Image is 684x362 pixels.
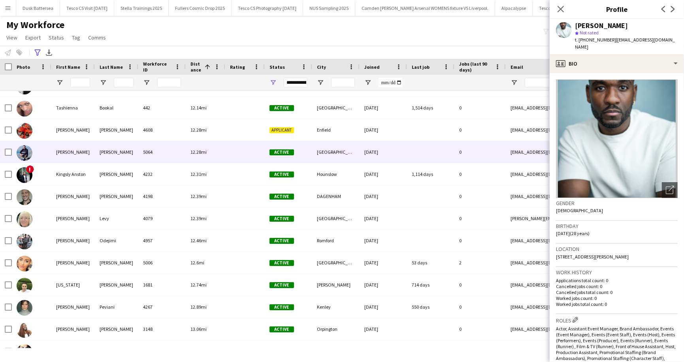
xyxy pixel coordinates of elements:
[360,163,407,185] div: [DATE]
[17,123,32,139] img: Martin McCrystal
[138,185,186,207] div: 4198
[190,105,207,111] span: 12.14mi
[138,230,186,251] div: 4957
[60,0,114,16] button: Tesco CS Visit [DATE]
[51,163,95,185] div: Kingsly Anston
[138,296,186,318] div: 4267
[379,78,402,87] input: Joined Filter Input
[312,185,360,207] div: DAGENHAM
[51,274,95,296] div: [US_STATE]
[138,141,186,163] div: 5064
[114,0,169,16] button: Stella Trainings 2025
[51,230,95,251] div: [PERSON_NAME]
[312,163,360,185] div: Hounslow
[190,304,207,310] span: 12.89mi
[138,119,186,141] div: 4608
[190,193,207,199] span: 12.39mi
[269,64,285,70] span: Status
[95,274,138,296] div: [PERSON_NAME]
[190,238,207,243] span: 12.46mi
[407,274,454,296] div: 714 days
[100,79,107,86] button: Open Filter Menu
[51,340,95,362] div: [PERSON_NAME]
[69,32,83,43] a: Tag
[454,163,506,185] div: 0
[506,141,664,163] div: [EMAIL_ADDRESS][DOMAIN_NAME]
[95,97,138,119] div: Bookal
[70,78,90,87] input: First Name Filter Input
[556,269,678,276] h3: Work history
[17,167,32,183] img: Kingsly Anston Cardoza
[17,344,32,360] img: Pedro De Marchi
[100,64,123,70] span: Last Name
[190,149,207,155] span: 12.28mi
[88,34,106,41] span: Comms
[269,282,294,288] span: Active
[511,79,518,86] button: Open Filter Menu
[190,282,207,288] span: 12.74mi
[17,322,32,338] img: Bonita Francis
[269,238,294,244] span: Active
[407,163,454,185] div: 1,114 days
[17,145,32,161] img: Michael Morrisson
[95,230,138,251] div: Odejimi
[556,245,678,253] h3: Location
[575,22,628,29] div: [PERSON_NAME]
[16,0,60,16] button: Dusk Battersea
[360,141,407,163] div: [DATE]
[360,318,407,340] div: [DATE]
[556,295,678,301] p: Worked jobs count: 0
[412,64,430,70] span: Last job
[303,0,355,16] button: NUS Sampling 2025
[506,318,664,340] div: [EMAIL_ADDRESS][DOMAIN_NAME]
[56,79,63,86] button: Open Filter Menu
[407,97,454,119] div: 1,514 days
[312,296,360,318] div: Kenley
[138,252,186,273] div: 5006
[44,48,54,57] app-action-btn: Export XLSX
[556,283,678,289] p: Cancelled jobs count: 0
[662,182,678,198] div: Open photos pop-in
[360,97,407,119] div: [DATE]
[556,222,678,230] h3: Birthday
[45,32,67,43] a: Status
[269,216,294,222] span: Active
[360,230,407,251] div: [DATE]
[454,318,506,340] div: 0
[407,296,454,318] div: 550 days
[506,230,664,251] div: [EMAIL_ADDRESS][DOMAIN_NAME]
[269,172,294,177] span: Active
[312,230,360,251] div: Romford
[360,207,407,229] div: [DATE]
[269,194,294,200] span: Active
[495,0,533,16] button: Alpacalypse
[575,37,616,43] span: t. [PHONE_NUMBER]
[454,119,506,141] div: 0
[556,230,590,236] span: [DATE] (28 years)
[17,189,32,205] img: Andrew Barker
[190,127,207,133] span: 12.28mi
[580,30,599,36] span: Not rated
[95,296,138,318] div: Peviani
[51,252,95,273] div: [PERSON_NAME]
[269,304,294,310] span: Active
[556,301,678,307] p: Worked jobs total count: 0
[230,64,245,70] span: Rating
[33,48,42,57] app-action-btn: Advanced filters
[95,252,138,273] div: [PERSON_NAME]
[556,200,678,207] h3: Gender
[190,215,207,221] span: 12.39mi
[360,296,407,318] div: [DATE]
[317,64,326,70] span: City
[95,185,138,207] div: [PERSON_NAME]
[95,318,138,340] div: [PERSON_NAME]
[22,32,44,43] a: Export
[360,252,407,273] div: [DATE]
[506,119,664,141] div: [EMAIL_ADDRESS][DOMAIN_NAME]
[25,34,41,41] span: Export
[454,230,506,251] div: 0
[506,207,664,229] div: [PERSON_NAME][EMAIL_ADDRESS][PERSON_NAME][DOMAIN_NAME]
[143,79,150,86] button: Open Filter Menu
[575,37,675,50] span: | [EMAIL_ADDRESS][DOMAIN_NAME]
[269,149,294,155] span: Active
